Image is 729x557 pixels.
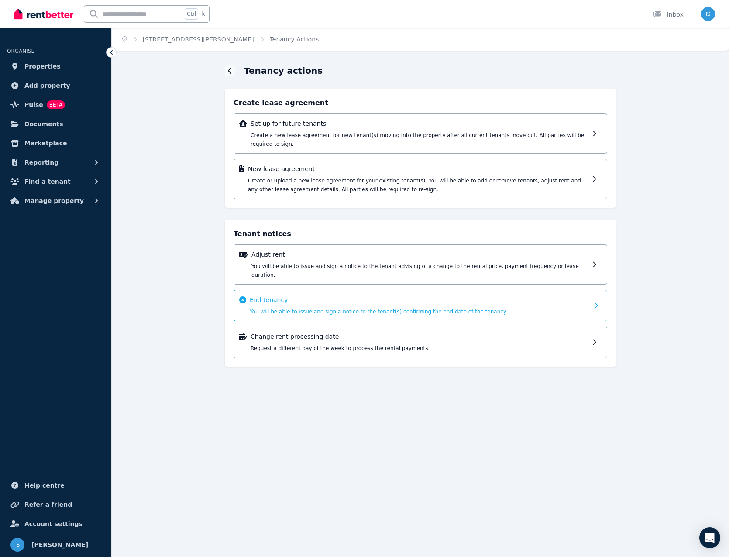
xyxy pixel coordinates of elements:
[701,7,715,21] img: Isaac
[143,36,254,43] a: [STREET_ADDRESS][PERSON_NAME]
[24,119,63,129] span: Documents
[24,100,43,110] span: Pulse
[24,499,72,510] span: Refer a friend
[24,138,67,148] span: Marketplace
[24,61,61,72] span: Properties
[47,100,65,109] span: BETA
[112,28,329,51] nav: Breadcrumb
[251,119,589,128] p: Set up for future tenants
[14,7,73,21] img: RentBetter
[234,229,607,239] h4: Tenant notices
[251,263,579,278] span: You will be able to issue and sign a notice to the tenant advising of a change to the rental pric...
[7,173,104,190] button: Find a tenant
[7,192,104,210] button: Manage property
[653,10,684,19] div: Inbox
[248,178,581,193] span: Create or upload a new lease agreement for your existing tenant(s). You will be able to add or re...
[234,98,607,108] h4: Create lease agreement
[251,332,589,341] p: Change rent processing date
[250,309,507,315] span: You will be able to issue and sign a notice to the tenant(s) confirming the end date of the tenancy.
[24,196,84,206] span: Manage property
[7,154,104,171] button: Reporting
[202,10,205,17] span: k
[699,527,720,548] div: Open Intercom Messenger
[244,65,323,77] h1: Tenancy actions
[31,540,88,550] span: [PERSON_NAME]
[24,480,65,491] span: Help centre
[251,250,589,259] p: Adjust rent
[10,538,24,552] img: Isaac
[24,80,70,91] span: Add property
[7,96,104,113] a: PulseBETA
[7,477,104,494] a: Help centre
[7,48,34,54] span: ORGANISE
[24,157,58,168] span: Reporting
[24,176,71,187] span: Find a tenant
[24,519,83,529] span: Account settings
[250,296,589,304] p: End tenancy
[251,132,584,147] span: Create a new lease agreement for new tenant(s) moving into the property after all current tenants...
[7,134,104,152] a: Marketplace
[7,58,104,75] a: Properties
[7,77,104,94] a: Add property
[270,35,319,44] span: Tenancy Actions
[248,165,589,173] p: New lease agreement
[234,113,607,154] a: Set up for future tenantsCreate a new lease agreement for new tenant(s) moving into the property ...
[7,496,104,513] a: Refer a friend
[251,345,430,351] span: Request a different day of the week to process the rental payments.
[185,8,198,20] span: Ctrl
[7,515,104,533] a: Account settings
[7,115,104,133] a: Documents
